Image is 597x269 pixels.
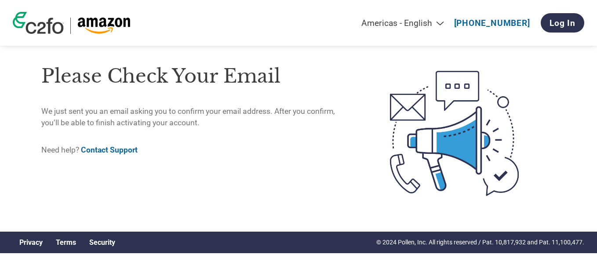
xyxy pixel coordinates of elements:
img: open-email [353,55,556,211]
p: We just sent you an email asking you to confirm your email address. After you confirm, you’ll be ... [41,105,353,129]
h1: Please check your email [41,62,353,91]
img: Amazon [77,18,131,34]
a: Terms [56,238,76,247]
p: Need help? [41,144,353,156]
img: c2fo logo [13,12,64,34]
p: © 2024 Pollen, Inc. All rights reserved / Pat. 10,817,932 and Pat. 11,100,477. [376,238,584,247]
a: [PHONE_NUMBER] [454,18,530,28]
a: Privacy [19,238,43,247]
a: Contact Support [81,145,138,154]
a: Security [89,238,115,247]
a: Log In [541,13,584,33]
